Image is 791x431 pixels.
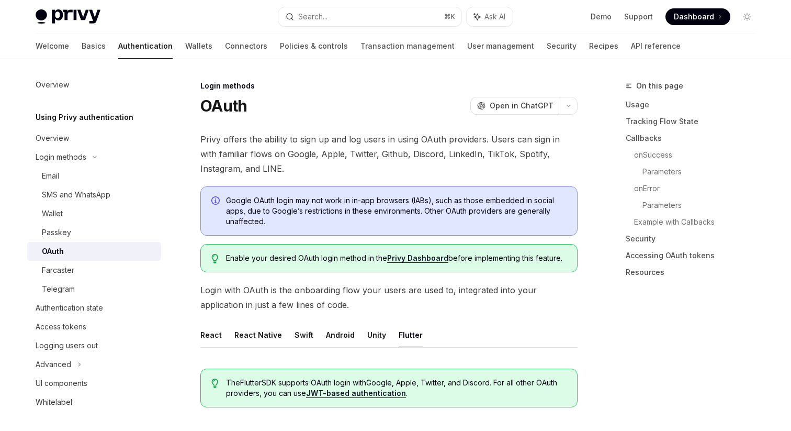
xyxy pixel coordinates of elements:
svg: Tip [211,379,219,388]
button: Android [326,323,355,347]
a: API reference [631,34,681,59]
a: onSuccess [634,147,764,163]
a: Telegram [27,280,161,299]
a: Example with Callbacks [634,214,764,230]
button: Toggle dark mode [739,8,755,25]
span: Privy offers the ability to sign up and log users in using OAuth providers. Users can sign in wit... [200,132,578,176]
h1: OAuth [200,96,247,115]
div: SMS and WhatsApp [42,189,110,201]
div: Email [42,170,59,182]
a: Whitelabel [27,393,161,412]
button: Ask AI [467,7,513,26]
a: Connectors [225,34,267,59]
a: Accessing OAuth tokens [626,247,764,264]
a: Dashboard [665,8,730,25]
a: Privy Dashboard [387,253,448,263]
button: Swift [295,323,313,347]
button: Unity [367,323,386,347]
span: Ask AI [484,12,505,22]
div: Whitelabel [36,396,72,408]
div: Login methods [36,151,86,163]
a: Demo [591,12,612,22]
a: OAuth [27,242,161,261]
div: Login methods [200,81,578,91]
a: Parameters [642,197,764,214]
div: Wallet [42,207,63,220]
div: Authentication state [36,302,103,314]
div: OAuth [42,245,64,258]
button: React [200,323,222,347]
span: Login with OAuth is the onboarding flow your users are used to, integrated into your application ... [200,283,578,312]
a: Wallets [185,34,212,59]
a: Policies & controls [280,34,348,59]
div: UI components [36,377,87,390]
div: Passkey [42,226,71,239]
a: Security [547,34,577,59]
div: Farcaster [42,264,74,277]
div: Advanced [36,358,71,371]
span: Open in ChatGPT [490,101,553,111]
a: Parameters [642,163,764,180]
div: Logging users out [36,339,98,352]
h5: Using Privy authentication [36,111,133,124]
a: Resources [626,264,764,281]
a: SMS and WhatsApp [27,185,161,204]
a: Access tokens [27,317,161,336]
a: Welcome [36,34,69,59]
a: Passkey [27,223,161,242]
a: Overview [27,129,161,148]
button: Flutter [399,323,423,347]
div: Telegram [42,283,75,295]
a: Email [27,167,161,185]
a: Support [624,12,653,22]
a: Callbacks [626,130,764,147]
a: Wallet [27,204,161,223]
span: ⌘ K [444,13,455,21]
span: Google OAuth login may not work in in-app browsers (IABs), such as those embedded in social apps,... [226,195,567,227]
img: light logo [36,9,100,24]
a: Authentication [118,34,173,59]
a: onError [634,180,764,197]
a: Overview [27,75,161,94]
button: Search...⌘K [278,7,461,26]
button: Open in ChatGPT [470,97,560,115]
div: Overview [36,79,69,91]
div: Overview [36,132,69,145]
button: React Native [234,323,282,347]
a: Usage [626,96,764,113]
a: Recipes [589,34,618,59]
a: JWT-based authentication [306,389,406,398]
div: Access tokens [36,321,86,333]
div: Search... [298,10,327,23]
svg: Tip [211,254,219,263]
a: UI components [27,374,161,393]
a: Basics [82,34,106,59]
span: Enable your desired OAuth login method in the before implementing this feature. [226,253,567,263]
span: On this page [636,80,683,92]
span: The Flutter SDK supports OAuth login with Google, Apple, Twitter, and Discord . For all other OAu... [226,378,567,399]
a: User management [467,34,534,59]
a: Tracking Flow State [626,113,764,130]
a: Logging users out [27,336,161,355]
a: Security [626,230,764,247]
a: Farcaster [27,261,161,280]
a: Transaction management [360,34,455,59]
svg: Info [211,196,222,207]
span: Dashboard [674,12,714,22]
a: Authentication state [27,299,161,317]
